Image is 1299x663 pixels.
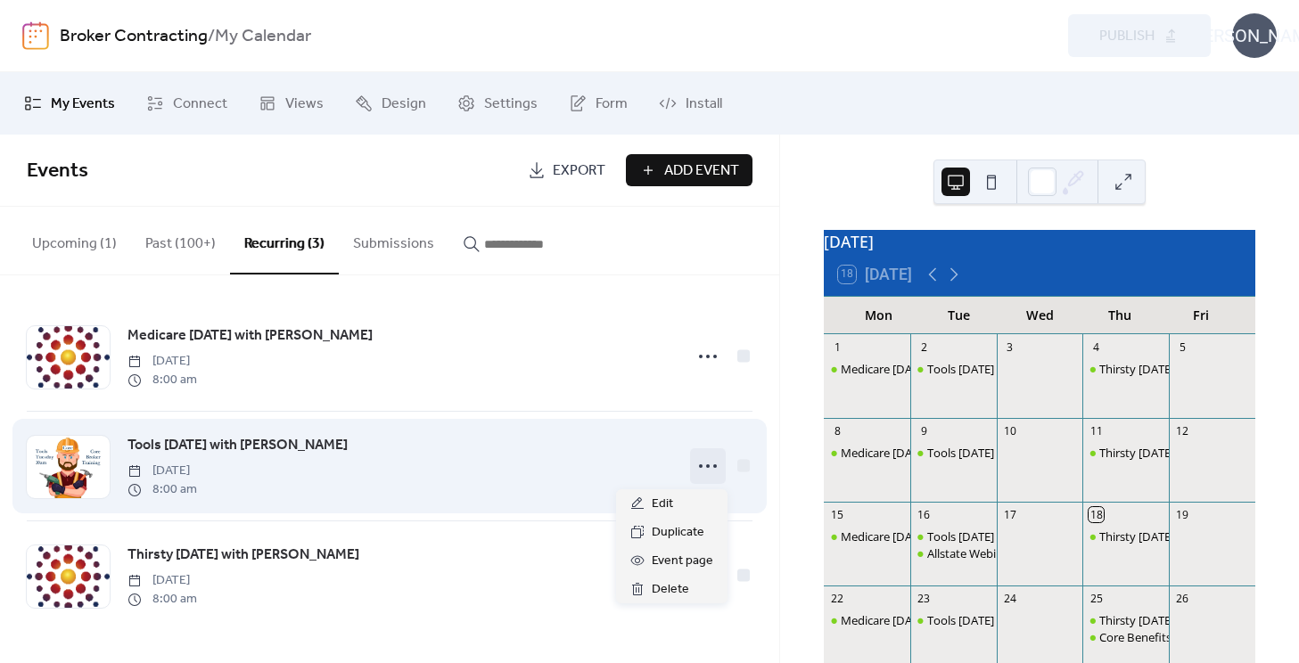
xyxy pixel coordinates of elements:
[51,94,115,115] span: My Events
[1089,591,1104,606] div: 25
[484,94,538,115] span: Settings
[1232,13,1277,58] div: [PERSON_NAME]
[927,361,1113,377] div: Tools [DATE] with [PERSON_NAME]
[841,528,1047,544] div: Medicare [DATE] with [PERSON_NAME]
[652,551,713,572] span: Event page
[1082,528,1169,544] div: Thirsty Thursday with Doug Carlson
[917,591,932,606] div: 23
[1099,528,1293,544] div: Thirsty [DATE] with [PERSON_NAME]
[652,579,689,601] span: Delete
[1175,423,1190,438] div: 12
[824,361,910,377] div: Medicare Monday with Doug Carlson
[444,79,551,127] a: Settings
[830,507,845,522] div: 15
[1089,423,1104,438] div: 11
[208,20,215,53] b: /
[553,160,605,182] span: Export
[1089,340,1104,355] div: 4
[127,325,373,347] span: Medicare [DATE] with [PERSON_NAME]
[841,445,1047,461] div: Medicare [DATE] with [PERSON_NAME]
[127,435,348,456] span: Tools [DATE] with [PERSON_NAME]
[173,94,227,115] span: Connect
[127,434,348,457] a: Tools [DATE] with [PERSON_NAME]
[60,20,208,53] a: Broker Contracting
[1002,507,1017,522] div: 17
[927,528,1113,544] div: Tools [DATE] with [PERSON_NAME]
[1002,591,1017,606] div: 24
[652,494,673,515] span: Edit
[1089,507,1104,522] div: 18
[917,340,932,355] div: 2
[645,79,736,127] a: Install
[1082,361,1169,377] div: Thirsty Thursday with Doug Carlson
[555,79,641,127] a: Form
[131,207,230,273] button: Past (100+)
[127,590,197,609] span: 8:00 am
[127,352,197,371] span: [DATE]
[339,207,448,273] button: Submissions
[285,94,324,115] span: Views
[824,528,910,544] div: Medicare Monday with Doug Carlson
[626,154,752,186] button: Add Event
[341,79,440,127] a: Design
[910,528,997,544] div: Tools Tuesday with Keith Gleason
[910,612,997,628] div: Tools Tuesday with Keith Gleason
[127,544,359,567] a: Thirsty [DATE] with [PERSON_NAME]
[11,79,128,127] a: My Events
[824,445,910,461] div: Medicare Monday with Doug Carlson
[1002,423,1017,438] div: 10
[514,154,619,186] a: Export
[838,297,918,333] div: Mon
[22,21,49,50] img: logo
[910,445,997,461] div: Tools Tuesday with Keith Gleason
[18,207,131,273] button: Upcoming (1)
[27,151,88,191] span: Events
[1080,297,1160,333] div: Thu
[927,445,1113,461] div: Tools [DATE] with [PERSON_NAME]
[1175,340,1190,355] div: 5
[910,361,997,377] div: Tools Tuesday with Keith Gleason
[127,462,197,480] span: [DATE]
[127,480,197,499] span: 8:00 am
[841,612,1047,628] div: Medicare [DATE] with [PERSON_NAME]
[1099,361,1293,377] div: Thirsty [DATE] with [PERSON_NAME]
[824,612,910,628] div: Medicare Monday with Doug Carlson
[596,94,628,115] span: Form
[917,423,932,438] div: 9
[824,230,1255,253] div: [DATE]
[1082,445,1169,461] div: Thirsty Thursday with Doug Carlson
[686,94,722,115] span: Install
[1099,445,1293,461] div: Thirsty [DATE] with [PERSON_NAME]
[127,371,197,389] span: 8:00 am
[1161,297,1241,333] div: Fri
[664,160,739,182] span: Add Event
[1175,591,1190,606] div: 26
[245,79,337,127] a: Views
[830,423,845,438] div: 8
[133,79,241,127] a: Connect
[230,207,339,274] button: Recurring (3)
[1099,612,1293,628] div: Thirsty [DATE] with [PERSON_NAME]
[127,324,373,348] a: Medicare [DATE] with [PERSON_NAME]
[382,94,426,115] span: Design
[917,507,932,522] div: 16
[127,571,197,590] span: [DATE]
[927,545,1109,561] div: Allstate Webinar - MUST REGISTER
[999,297,1080,333] div: Wed
[919,297,999,333] div: Tue
[830,591,845,606] div: 22
[1002,340,1017,355] div: 3
[910,545,997,561] div: Allstate Webinar - MUST REGISTER
[1082,612,1169,628] div: Thirsty Thursday with Doug Carlson
[927,612,1113,628] div: Tools [DATE] with [PERSON_NAME]
[1082,629,1169,645] div: Core Benefits Presents: Pivot Health Product Q & A
[830,340,845,355] div: 1
[652,522,704,544] span: Duplicate
[215,20,311,53] b: My Calendar
[841,361,1047,377] div: Medicare [DATE] with [PERSON_NAME]
[127,544,359,566] span: Thirsty [DATE] with [PERSON_NAME]
[1175,507,1190,522] div: 19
